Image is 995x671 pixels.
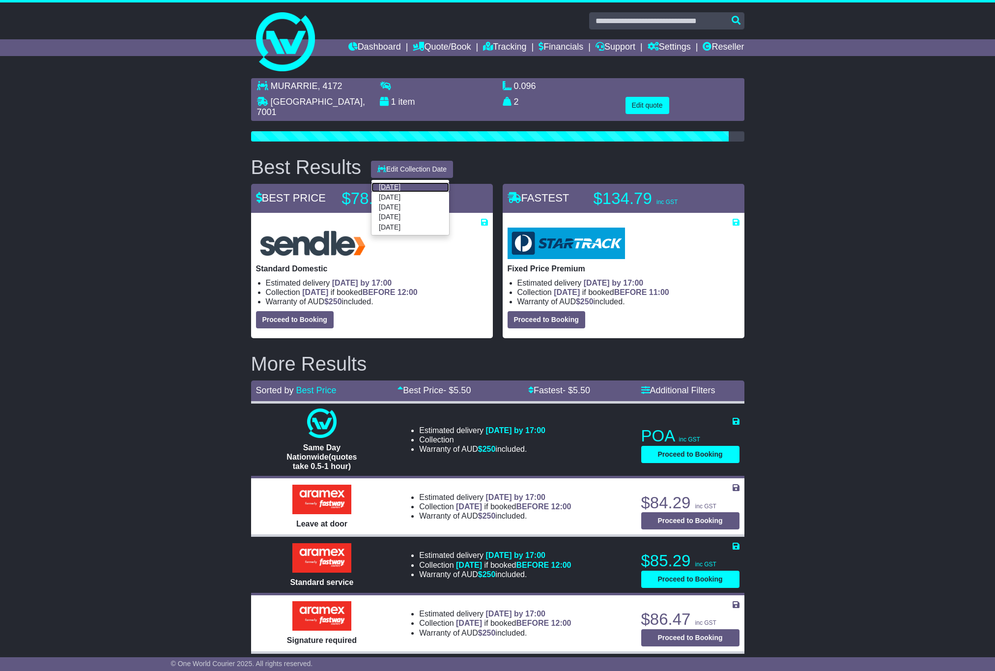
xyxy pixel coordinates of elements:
li: Warranty of AUD included. [419,511,571,521]
p: $134.79 [594,189,716,208]
span: item [398,97,415,107]
span: [DATE] [456,561,482,569]
span: [GEOGRAPHIC_DATA] [271,97,363,107]
span: $ [478,512,496,520]
button: Proceed to Booking [508,311,585,328]
img: StarTrack: Fixed Price Premium [508,228,625,259]
span: BEFORE [363,288,396,296]
img: Aramex: Standard service [292,543,351,573]
span: if booked [302,288,417,296]
span: [DATE] by 17:00 [332,279,392,287]
span: [DATE] [456,502,482,511]
a: Quote/Book [413,39,471,56]
span: 5.50 [454,385,471,395]
li: Warranty of AUD included. [419,628,571,638]
span: inc GST [695,619,716,626]
button: Proceed to Booking [641,629,739,646]
a: Reseller [703,39,744,56]
span: BEST PRICE [256,192,326,204]
span: [DATE] [302,288,328,296]
span: 250 [483,570,496,579]
span: 250 [580,297,594,306]
span: 1 [391,97,396,107]
li: Estimated delivery [419,609,571,618]
p: $85.29 [641,551,739,571]
span: BEFORE [516,502,549,511]
li: Estimated delivery [419,493,571,502]
span: 5.50 [573,385,590,395]
span: inc GST [695,561,716,568]
p: $78.27 [342,189,465,208]
span: if booked [554,288,669,296]
img: One World Courier: Same Day Nationwide(quotes take 0.5-1 hour) [307,408,337,438]
span: 12:00 [398,288,418,296]
img: Sendle: Standard Domestic [256,228,370,259]
span: 0.096 [514,81,536,91]
span: inc GST [656,199,678,205]
span: FASTEST [508,192,569,204]
button: Edit quote [625,97,669,114]
li: Estimated delivery [419,551,571,560]
div: Best Results [246,156,367,178]
span: $ [478,445,496,453]
li: Collection [517,288,739,297]
button: Edit Collection Date [371,161,453,178]
li: Collection [419,560,571,570]
span: 12:00 [551,502,571,511]
span: - $ [563,385,590,395]
li: Estimated delivery [266,278,488,288]
a: Additional Filters [641,385,715,395]
span: 250 [483,445,496,453]
li: Warranty of AUD included. [266,297,488,306]
span: , 4172 [318,81,342,91]
li: Estimated delivery [419,426,545,435]
span: [DATE] by 17:00 [485,551,545,559]
a: Dashboard [348,39,401,56]
span: 2 [514,97,519,107]
span: [DATE] by 17:00 [485,610,545,618]
span: [DATE] [456,619,482,627]
li: Warranty of AUD included. [419,570,571,579]
a: [DATE] [371,203,449,212]
img: Aramex: Signature required [292,601,351,631]
span: $ [576,297,594,306]
span: 250 [483,629,496,637]
span: [DATE] by 17:00 [485,426,545,435]
a: [DATE] [371,192,449,202]
span: $ [478,629,496,637]
span: [DATE] by 17:00 [584,279,644,287]
a: Fastest- $5.50 [528,385,590,395]
p: $86.47 [641,610,739,629]
p: Fixed Price Premium [508,264,739,273]
button: Proceed to Booking [641,512,739,529]
span: 11:00 [649,288,669,296]
a: [DATE] [371,182,449,192]
span: if booked [456,502,571,511]
span: 250 [329,297,342,306]
span: Signature required [287,636,357,644]
button: Proceed to Booking [641,571,739,588]
span: Sorted by [256,385,294,395]
span: MURARRIE [271,81,318,91]
a: Best Price- $5.50 [398,385,471,395]
a: [DATE] [371,222,449,232]
img: Aramex: Leave at door [292,485,351,514]
li: Collection [419,618,571,628]
button: Proceed to Booking [256,311,334,328]
li: Collection [266,288,488,297]
span: BEFORE [614,288,647,296]
a: Best Price [296,385,337,395]
span: if booked [456,561,571,569]
span: $ [478,570,496,579]
span: [DATE] [554,288,580,296]
p: POA [641,426,739,446]
span: 12:00 [551,619,571,627]
span: BEFORE [516,561,549,569]
a: Support [596,39,635,56]
span: inc GST [695,503,716,510]
li: Collection [419,502,571,511]
span: © One World Courier 2025. All rights reserved. [171,660,313,668]
span: , 7001 [257,97,365,117]
li: Collection [419,435,545,444]
span: if booked [456,619,571,627]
